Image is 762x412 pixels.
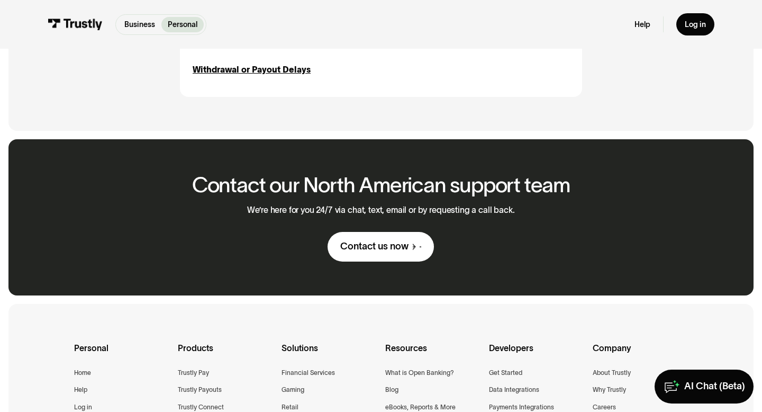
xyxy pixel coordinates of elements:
div: Company [593,341,688,368]
a: Gaming [282,384,304,396]
a: Trustly Payouts [178,384,222,396]
a: About Trustly [593,368,631,379]
a: Contact us now [328,232,434,261]
a: Get Started [489,368,522,379]
p: We’re here for you 24/7 via chat, text, email or by requesting a call back. [247,205,514,215]
a: Trustly Pay [178,368,209,379]
a: Withdrawal or Payout Delays [193,63,311,76]
a: Log in [676,13,714,35]
a: AI Chat (Beta) [655,370,754,404]
div: AI Chat (Beta) [684,380,745,392]
a: Financial Services [282,368,335,379]
div: Resources [385,341,480,368]
img: Trustly Logo [48,19,103,30]
a: Business [118,17,161,32]
a: Why Trustly [593,384,626,396]
a: What is Open Banking? [385,368,454,379]
div: Solutions [282,341,377,368]
a: Home [74,368,91,379]
div: Developers [489,341,584,368]
div: Log in [685,20,706,29]
p: Personal [168,19,197,30]
div: Personal [74,341,169,368]
p: Business [124,19,155,30]
div: Products [178,341,273,368]
a: Blog [385,384,398,396]
a: Data Integrations [489,384,539,396]
a: Help [74,384,87,396]
a: Help [634,20,650,29]
div: Contact us now [340,240,409,253]
a: Personal [161,17,204,32]
h2: Contact our North American support team [192,173,570,196]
